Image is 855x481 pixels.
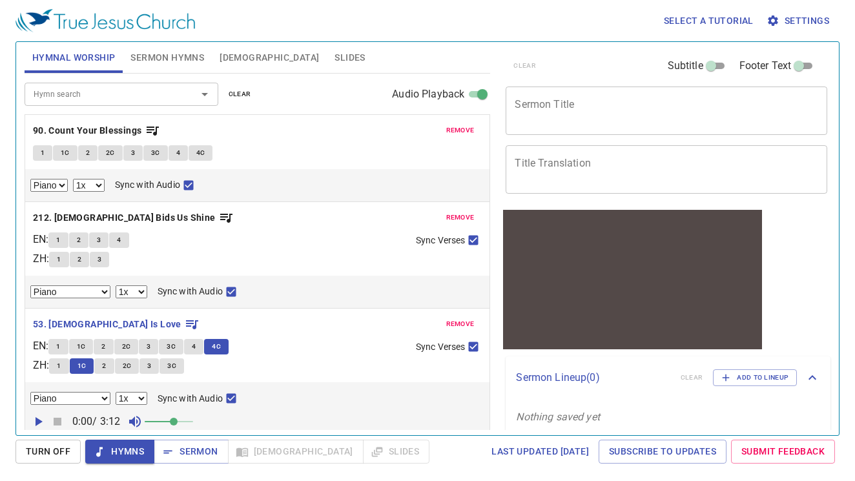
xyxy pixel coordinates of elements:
button: 1C [53,145,77,161]
button: 4C [189,145,213,161]
button: clear [221,87,259,102]
span: 4C [196,147,205,159]
button: Sermon [154,440,228,464]
button: Hymns [85,440,154,464]
img: True Jesus Church [15,9,195,32]
b: 90. Count Your Blessings [33,123,142,139]
span: 3 [97,234,101,246]
select: Playback Rate [116,392,147,405]
span: 3C [167,341,176,353]
span: Turn Off [26,444,70,460]
button: 2C [115,358,139,374]
span: [DEMOGRAPHIC_DATA] [220,50,319,66]
button: 3 [89,232,108,248]
span: remove [446,125,475,136]
span: Hymnal Worship [32,50,116,66]
button: 1C [69,339,94,354]
span: 2C [123,360,132,372]
span: Sync Verses [416,234,465,247]
span: 1C [77,360,87,372]
button: Settings [764,9,834,33]
span: Sync with Audio [158,285,223,298]
iframe: from-child [500,207,765,352]
button: 4 [109,232,129,248]
span: 3C [167,360,176,372]
a: Last updated [DATE] [486,440,594,464]
button: 2 [70,252,89,267]
button: 1 [48,232,68,248]
button: 3 [139,358,159,374]
span: Footer Text [739,58,792,74]
span: Settings [769,13,829,29]
span: 2C [106,147,115,159]
p: EN : [33,338,48,354]
button: 3 [90,252,109,267]
select: Select Track [30,392,110,405]
span: 2 [101,341,105,353]
span: 1C [77,341,86,353]
span: Subscribe to Updates [609,444,716,460]
span: Last updated [DATE] [491,444,589,460]
button: Turn Off [15,440,81,464]
button: Add to Lineup [713,369,797,386]
button: 1 [33,145,52,161]
select: Playback Rate [73,179,105,192]
span: 1 [57,360,61,372]
span: remove [446,318,475,330]
button: 3C [143,145,168,161]
p: ZH : [33,358,49,373]
button: 3 [123,145,143,161]
p: Sermon Lineup ( 0 ) [516,370,670,385]
button: 2 [94,339,113,354]
button: remove [438,210,482,225]
span: 4 [176,147,180,159]
span: Sermon [164,444,218,460]
button: remove [438,316,482,332]
p: 0:00 / 3:12 [67,414,126,429]
select: Select Track [30,179,68,192]
button: 3 [139,339,158,354]
span: 1C [61,147,70,159]
span: Sync with Audio [115,178,180,192]
span: Audio Playback [392,87,464,102]
span: 3 [98,254,101,265]
span: 1 [57,254,61,265]
span: Slides [335,50,365,66]
button: 2 [78,145,98,161]
span: 1 [41,147,45,159]
button: 2C [114,339,139,354]
button: 3C [159,339,183,354]
span: Subtitle [668,58,703,74]
b: 53. [DEMOGRAPHIC_DATA] Is Love [33,316,181,333]
span: 2C [122,341,131,353]
button: 1C [70,358,94,374]
p: ZH : [33,251,49,267]
span: 3 [131,147,135,159]
span: 4C [212,341,221,353]
span: 3C [151,147,160,159]
span: Sync Verses [416,340,465,354]
button: 4C [204,339,229,354]
button: remove [438,123,482,138]
a: Subscribe to Updates [599,440,726,464]
span: Hymns [96,444,144,460]
button: 1 [49,358,68,374]
span: Sync with Audio [158,392,223,405]
button: 212. [DEMOGRAPHIC_DATA] Bids Us Shine [33,210,234,226]
span: Select a tutorial [664,13,754,29]
div: Sermon Lineup(0)clearAdd to Lineup [506,356,830,399]
span: 3 [147,360,151,372]
button: 90. Count Your Blessings [33,123,160,139]
span: 1 [56,341,60,353]
b: 212. [DEMOGRAPHIC_DATA] Bids Us Shine [33,210,216,226]
button: 2C [98,145,123,161]
span: 4 [117,234,121,246]
p: EN : [33,232,48,247]
button: Open [196,85,214,103]
span: Add to Lineup [721,372,788,384]
select: Playback Rate [116,285,147,298]
button: 1 [48,339,68,354]
button: 2 [94,358,114,374]
span: Sermon Hymns [130,50,204,66]
span: 1 [56,234,60,246]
